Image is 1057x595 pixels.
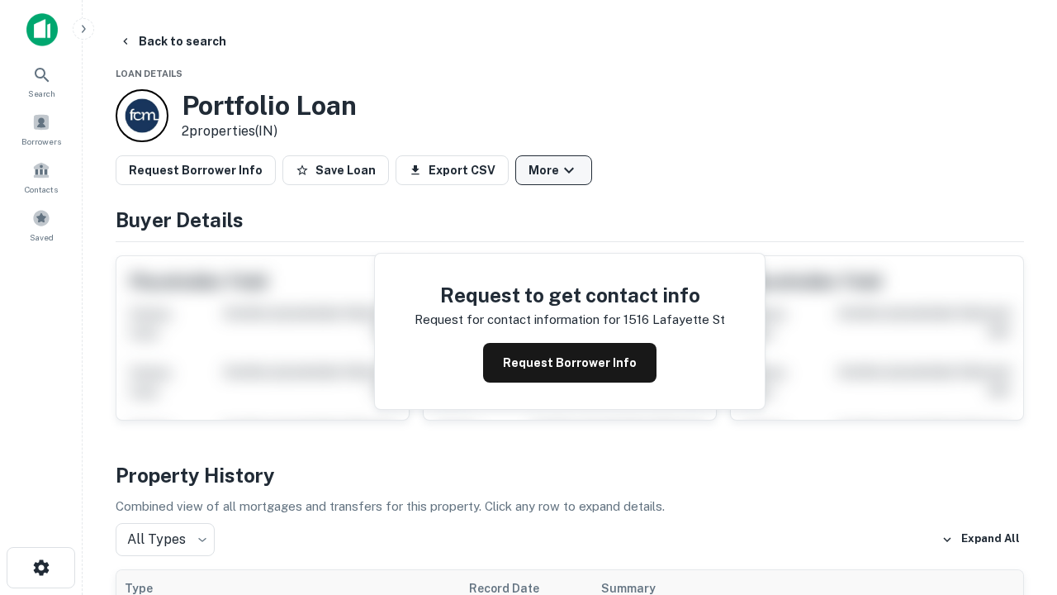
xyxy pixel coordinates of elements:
button: Expand All [937,527,1024,552]
p: Combined view of all mortgages and transfers for this property. Click any row to expand details. [116,497,1024,516]
button: Save Loan [282,155,389,185]
p: 2 properties (IN) [182,121,357,141]
h4: Buyer Details [116,205,1024,235]
a: Contacts [5,155,78,199]
h4: Request to get contact info [415,280,725,310]
button: Back to search [112,26,233,56]
a: Search [5,59,78,103]
button: More [515,155,592,185]
p: 1516 lafayette st [623,310,725,330]
h3: Portfolio Loan [182,90,357,121]
span: Saved [30,231,54,244]
span: Search [28,87,55,100]
span: Contacts [25,183,58,196]
button: Export CSV [396,155,509,185]
span: Borrowers [21,135,61,148]
h4: Property History [116,460,1024,490]
iframe: Chat Widget [974,410,1057,489]
img: capitalize-icon.png [26,13,58,46]
button: Request Borrower Info [483,343,656,383]
div: All Types [116,523,215,556]
button: Request Borrower Info [116,155,276,185]
a: Borrowers [5,107,78,151]
a: Saved [5,202,78,247]
p: Request for contact information for [415,310,620,330]
span: Loan Details [116,69,182,79]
